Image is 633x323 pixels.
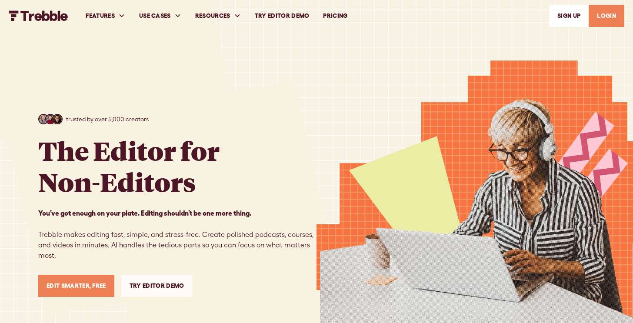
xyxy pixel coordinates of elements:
[549,5,589,27] a: SIGn UP
[38,275,114,297] a: Edit Smarter, Free
[38,208,316,261] p: Trebble makes editing fast, simple, and stress-free. Create polished podcasts, courses, and video...
[79,1,132,31] div: FEATURES
[248,1,316,31] a: Try Editor Demo
[38,209,251,217] strong: You’ve got enough on your plate. Editing shouldn’t be one more thing. ‍
[195,11,230,20] div: RESOURCES
[316,1,354,31] a: PRICING
[132,1,188,31] div: USE CASES
[589,5,624,27] a: LOGIN
[139,11,171,20] div: USE CASES
[66,115,149,124] p: trusted by over 5,000 creators
[9,10,68,21] img: Trebble FM Logo
[9,10,68,21] a: home
[121,275,193,297] a: Try Editor Demo
[86,11,115,20] div: FEATURES
[188,1,248,31] div: RESOURCES
[38,135,220,197] h1: The Editor for Non-Editors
